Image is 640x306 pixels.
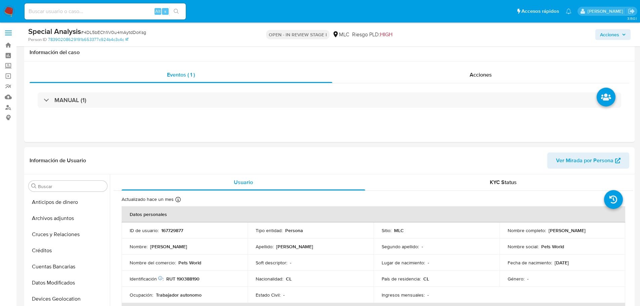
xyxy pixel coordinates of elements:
p: Apellido : [256,244,273,250]
th: Datos personales [122,206,625,222]
p: Género : [508,276,524,282]
button: Buscar [31,183,37,189]
p: Pets World [541,244,564,250]
button: Cruces y Relaciones [26,226,110,243]
p: Identificación : [130,276,164,282]
b: Special Analysis [28,26,81,37]
p: Nombre : [130,244,147,250]
span: KYC Status [490,178,517,186]
span: Accesos rápidos [521,8,559,15]
span: Usuario [234,178,253,186]
span: Acciones [470,71,492,79]
button: Archivos adjuntos [26,210,110,226]
p: Ingresos mensuales : [382,292,425,298]
p: 167729877 [161,227,183,233]
p: Segundo apellido : [382,244,419,250]
p: Persona [285,227,303,233]
p: Nombre del comercio : [130,260,176,266]
span: Riesgo PLD: [352,31,392,38]
p: Estado Civil : [256,292,281,298]
input: Buscar usuario o caso... [25,7,186,16]
p: - [428,260,429,266]
p: - [283,292,285,298]
a: Salir [628,8,635,15]
p: OPEN - IN REVIEW STAGE I [266,30,330,39]
p: País de residencia : [382,276,421,282]
p: Sitio : [382,227,391,233]
p: [PERSON_NAME] [549,227,586,233]
p: - [290,260,291,266]
p: CL [423,276,429,282]
p: RUT 190388190 [166,276,200,282]
button: Créditos [26,243,110,259]
p: - [422,244,423,250]
p: Nombre completo : [508,227,546,233]
div: MLC [332,31,349,38]
button: search-icon [169,7,183,16]
span: Acciones [600,29,619,40]
p: Nombre social : [508,244,539,250]
p: Actualizado hace un mes [122,196,174,203]
p: Fecha de nacimiento : [508,260,552,266]
div: MANUAL (1) [38,92,621,108]
button: Datos Modificados [26,275,110,291]
p: Soft descriptor : [256,260,287,266]
p: Trabajador autonomo [156,292,202,298]
button: Cuentas Bancarias [26,259,110,275]
p: [PERSON_NAME] [150,244,187,250]
p: [PERSON_NAME] [276,244,313,250]
span: Alt [155,8,161,14]
p: aline.magdaleno@mercadolibre.com [588,8,626,14]
h1: Información del caso [30,49,629,56]
p: Tipo entidad : [256,227,283,233]
button: Acciones [595,29,631,40]
p: CL [286,276,292,282]
p: [DATE] [555,260,569,266]
a: 78390208629191b653377c924b4c3c4c [48,37,128,43]
p: - [527,276,528,282]
span: Eventos ( 1 ) [167,71,195,79]
a: Notificaciones [566,8,571,14]
span: Ver Mirada por Persona [556,152,613,169]
h3: MANUAL (1) [54,96,86,104]
p: ID de usuario : [130,227,159,233]
span: HIGH [380,31,392,38]
p: Ocupación : [130,292,153,298]
span: s [164,8,166,14]
input: Buscar [38,183,104,189]
button: Anticipos de dinero [26,194,110,210]
b: Person ID [28,37,47,43]
p: MLC [394,227,404,233]
p: Nacionalidad : [256,276,283,282]
p: Lugar de nacimiento : [382,260,425,266]
p: Pets World [178,260,201,266]
p: - [427,292,429,298]
h1: Información de Usuario [30,157,86,164]
button: Ver Mirada por Persona [547,152,629,169]
span: # 4DL5bECh1iV0u4mAytdDoKsg [81,29,146,36]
